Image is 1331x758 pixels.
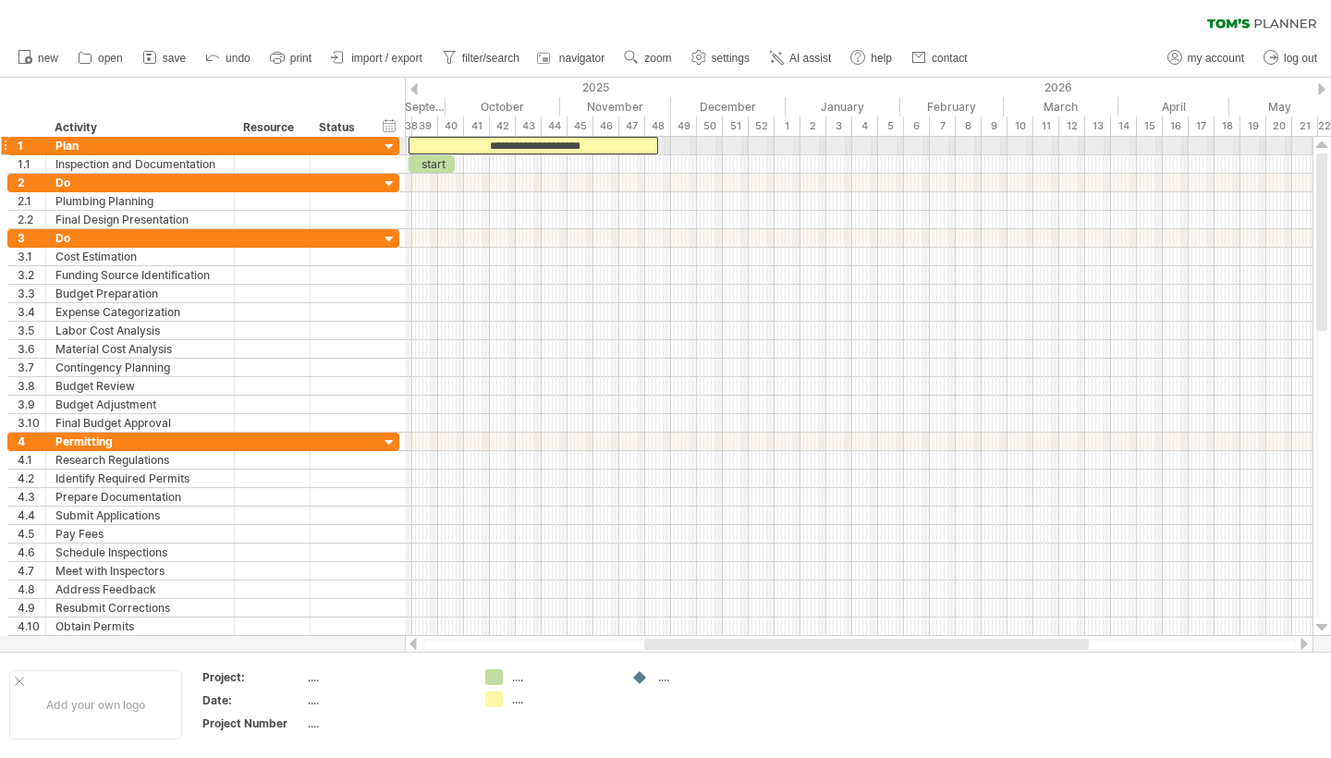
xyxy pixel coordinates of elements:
div: 3.4 [18,303,45,321]
div: 15 [1137,116,1163,136]
span: AI assist [789,52,831,65]
div: Cost Estimation [55,248,225,265]
div: 1.1 [18,155,45,173]
a: my account [1163,46,1250,70]
div: Add your own logo [9,670,182,740]
div: Activity [55,118,224,137]
div: 14 [1111,116,1137,136]
div: 50 [697,116,723,136]
div: Contingency Planning [55,359,225,376]
div: 13 [1085,116,1111,136]
a: save [138,46,191,70]
div: 45 [568,116,593,136]
div: 43 [516,116,542,136]
div: 12 [1059,116,1085,136]
span: new [38,52,58,65]
div: 40 [438,116,464,136]
div: Material Cost Analysis [55,340,225,358]
div: Final Design Presentation [55,211,225,228]
div: Labor Cost Analysis [55,322,225,339]
div: November 2025 [560,97,671,116]
div: 4 [852,116,878,136]
div: 3 [18,229,45,247]
div: March 2026 [1004,97,1118,116]
div: 3.1 [18,248,45,265]
div: 20 [1266,116,1292,136]
a: import / export [326,46,428,70]
a: navigator [534,46,610,70]
div: 6 [904,116,930,136]
div: Schedule Inspections [55,544,225,561]
a: settings [687,46,755,70]
div: Resubmit Corrections [55,599,225,617]
div: Budget Review [55,377,225,395]
div: 4 [18,433,45,450]
a: AI assist [764,46,836,70]
a: undo [201,46,256,70]
a: help [846,46,898,70]
div: 19 [1240,116,1266,136]
div: 3.7 [18,359,45,376]
a: new [13,46,64,70]
div: 4.6 [18,544,45,561]
div: Expense Categorization [55,303,225,321]
span: print [290,52,311,65]
div: Date: [202,692,304,708]
div: January 2026 [786,97,900,116]
div: 2.1 [18,192,45,210]
div: 3.10 [18,414,45,432]
div: 4.1 [18,451,45,469]
span: open [98,52,123,65]
a: log out [1259,46,1323,70]
div: Plan [55,137,225,154]
div: October 2025 [446,97,560,116]
a: zoom [619,46,677,70]
span: contact [932,52,968,65]
span: navigator [559,52,604,65]
div: 1 [18,137,45,154]
div: 4.10 [18,617,45,635]
div: .... [308,715,463,731]
span: my account [1188,52,1244,65]
div: Project: [202,669,304,685]
span: settings [712,52,750,65]
div: 4.8 [18,581,45,598]
div: 3.5 [18,322,45,339]
div: 42 [490,116,516,136]
div: Do [55,229,225,247]
div: 3.8 [18,377,45,395]
div: .... [308,692,463,708]
div: Address Feedback [55,581,225,598]
div: 3.3 [18,285,45,302]
div: .... [658,669,759,685]
div: Identify Required Permits [55,470,225,487]
div: Research Regulations [55,451,225,469]
div: Obtain Permits [55,617,225,635]
div: 5 [878,116,904,136]
div: 4.7 [18,562,45,580]
a: contact [907,46,973,70]
div: 41 [464,116,490,136]
span: log out [1284,52,1317,65]
div: 46 [593,116,619,136]
div: 2 [18,174,45,191]
div: Prepare Documentation [55,488,225,506]
a: open [73,46,128,70]
div: 7 [930,116,956,136]
span: filter/search [462,52,519,65]
div: .... [512,669,613,685]
div: 47 [619,116,645,136]
div: Plumbing Planning [55,192,225,210]
div: Budget Preparation [55,285,225,302]
div: 18 [1215,116,1240,136]
div: Pay Fees [55,525,225,543]
div: 4.3 [18,488,45,506]
a: print [265,46,317,70]
div: 48 [645,116,671,136]
div: 4.2 [18,470,45,487]
div: 3 [826,116,852,136]
div: 16 [1163,116,1189,136]
div: Meet with Inspectors [55,562,225,580]
div: 44 [542,116,568,136]
div: Resource [243,118,299,137]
